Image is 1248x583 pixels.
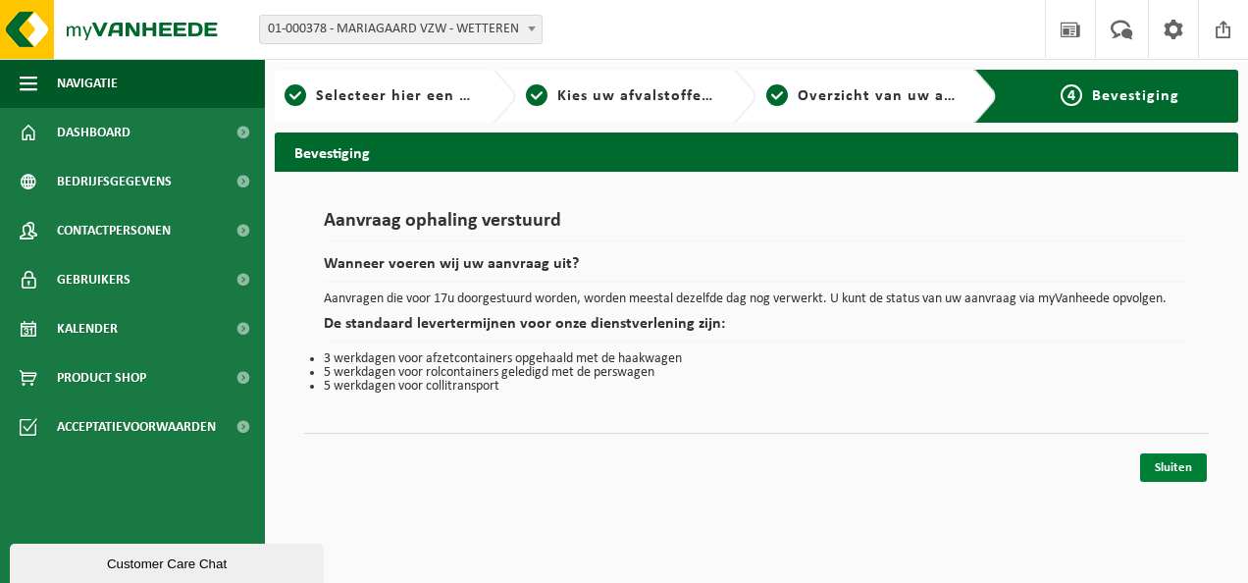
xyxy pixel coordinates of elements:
[766,84,788,106] span: 3
[1061,84,1082,106] span: 4
[57,304,118,353] span: Kalender
[57,402,216,451] span: Acceptatievoorwaarden
[324,366,1189,380] li: 5 werkdagen voor rolcontainers geledigd met de perswagen
[259,15,543,44] span: 01-000378 - MARIAGAARD VZW - WETTEREN
[260,16,542,43] span: 01-000378 - MARIAGAARD VZW - WETTEREN
[324,352,1189,366] li: 3 werkdagen voor afzetcontainers opgehaald met de haakwagen
[57,59,118,108] span: Navigatie
[285,84,477,108] a: 1Selecteer hier een vestiging
[57,206,171,255] span: Contactpersonen
[324,211,1189,241] h1: Aanvraag ophaling verstuurd
[57,255,130,304] span: Gebruikers
[1092,88,1179,104] span: Bevestiging
[798,88,1005,104] span: Overzicht van uw aanvraag
[57,157,172,206] span: Bedrijfsgegevens
[324,380,1189,394] li: 5 werkdagen voor collitransport
[324,256,1189,283] h2: Wanneer voeren wij uw aanvraag uit?
[57,353,146,402] span: Product Shop
[526,84,547,106] span: 2
[285,84,306,106] span: 1
[57,108,130,157] span: Dashboard
[526,84,718,108] a: 2Kies uw afvalstoffen en recipiënten
[10,540,328,583] iframe: chat widget
[1140,453,1207,482] a: Sluiten
[324,292,1189,306] p: Aanvragen die voor 17u doorgestuurd worden, worden meestal dezelfde dag nog verwerkt. U kunt de s...
[324,316,1189,343] h2: De standaard levertermijnen voor onze dienstverlening zijn:
[766,84,959,108] a: 3Overzicht van uw aanvraag
[557,88,827,104] span: Kies uw afvalstoffen en recipiënten
[275,132,1238,171] h2: Bevestiging
[316,88,528,104] span: Selecteer hier een vestiging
